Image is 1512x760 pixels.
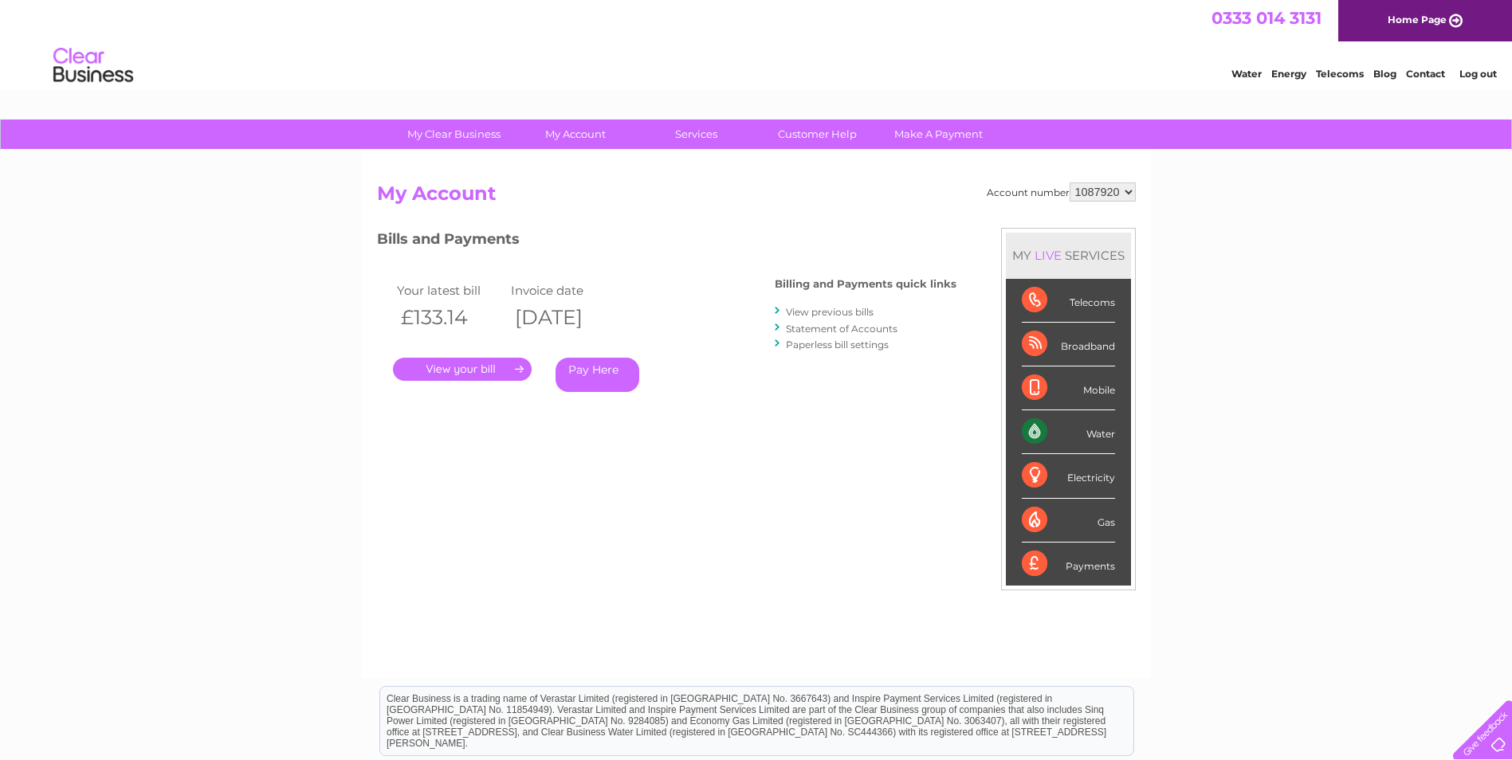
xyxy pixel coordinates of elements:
[987,182,1136,202] div: Account number
[509,119,641,149] a: My Account
[873,119,1004,149] a: Make A Payment
[1022,410,1115,454] div: Water
[377,182,1136,213] h2: My Account
[393,301,508,334] th: £133.14
[393,280,508,301] td: Your latest bill
[630,119,762,149] a: Services
[393,358,532,381] a: .
[380,9,1133,77] div: Clear Business is a trading name of Verastar Limited (registered in [GEOGRAPHIC_DATA] No. 3667643...
[377,228,956,256] h3: Bills and Payments
[1459,68,1497,80] a: Log out
[786,339,889,351] a: Paperless bill settings
[1316,68,1364,80] a: Telecoms
[775,278,956,290] h4: Billing and Payments quick links
[1406,68,1445,80] a: Contact
[507,280,622,301] td: Invoice date
[556,358,639,392] a: Pay Here
[1022,323,1115,366] div: Broadband
[1231,68,1262,80] a: Water
[1373,68,1396,80] a: Blog
[507,301,622,334] th: [DATE]
[786,306,874,318] a: View previous bills
[786,323,897,335] a: Statement of Accounts
[1022,279,1115,323] div: Telecoms
[1031,248,1065,263] div: LIVE
[53,41,134,90] img: logo.png
[388,119,520,149] a: My Clear Business
[1022,543,1115,586] div: Payments
[1022,366,1115,410] div: Mobile
[1212,8,1322,28] a: 0333 014 3131
[752,119,883,149] a: Customer Help
[1022,454,1115,498] div: Electricity
[1022,499,1115,543] div: Gas
[1271,68,1306,80] a: Energy
[1006,233,1131,278] div: MY SERVICES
